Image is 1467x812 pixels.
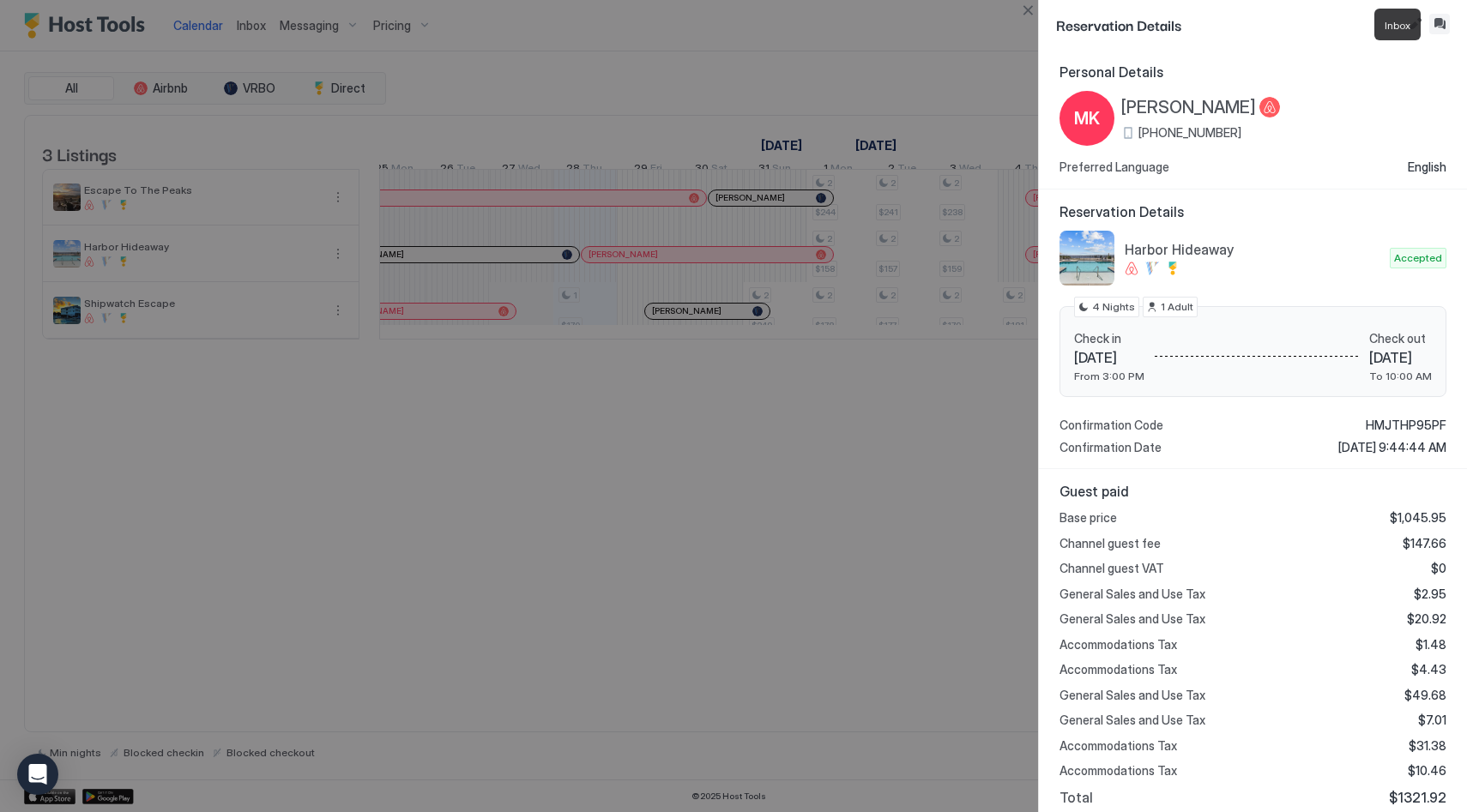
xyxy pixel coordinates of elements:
span: MK [1074,105,1100,131]
span: 1 Adult [1161,299,1193,315]
span: English [1408,159,1446,175]
span: Channel guest fee [1059,536,1161,551]
button: Inbox [1429,14,1450,34]
span: General Sales and Use Tax [1059,713,1205,728]
span: Reservation Details [1059,203,1446,220]
span: [DATE] [1074,349,1144,366]
span: $0 [1431,561,1446,576]
span: Accommodations Tax [1059,738,1177,754]
span: Personal Details [1059,63,1446,81]
span: $147.66 [1403,536,1446,551]
span: Base price [1059,510,1117,526]
span: $10.46 [1408,763,1446,779]
span: Check out [1369,331,1432,346]
span: $1321.92 [1389,789,1446,806]
span: [PERSON_NAME] [1121,97,1256,118]
div: Open Intercom Messenger [17,754,58,795]
span: [DATE] 9:44:44 AM [1338,440,1446,455]
span: HMJTHP95PF [1366,418,1446,433]
span: $4.43 [1411,662,1446,677]
span: Harbor Hideaway [1125,241,1383,258]
div: listing image [1059,231,1114,286]
span: Accommodations Tax [1059,763,1177,779]
span: From 3:00 PM [1074,370,1144,382]
span: Inbox [1385,19,1410,32]
span: Confirmation Date [1059,440,1162,455]
span: To 10:00 AM [1369,370,1432,382]
span: $1,045.95 [1390,510,1446,526]
span: $31.38 [1409,738,1446,754]
span: [DATE] [1369,349,1432,366]
span: $20.92 [1407,611,1446,627]
span: Guest paid [1059,483,1446,500]
span: General Sales and Use Tax [1059,586,1205,602]
span: $7.01 [1418,713,1446,728]
span: Accommodations Tax [1059,637,1177,653]
span: General Sales and Use Tax [1059,611,1205,627]
span: Total [1059,789,1093,806]
span: Reservation Details [1056,14,1402,35]
span: $2.95 [1414,586,1446,602]
span: Confirmation Code [1059,418,1163,433]
span: Channel guest VAT [1059,561,1164,576]
span: $1.48 [1416,637,1446,653]
span: General Sales and Use Tax [1059,688,1205,703]
span: 4 Nights [1092,299,1135,315]
span: Preferred Language [1059,159,1169,175]
span: [PHONE_NUMBER] [1138,125,1241,141]
span: Accommodations Tax [1059,662,1177,677]
span: Accepted [1394,250,1442,266]
span: $49.68 [1404,688,1446,703]
span: Check in [1074,331,1144,346]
